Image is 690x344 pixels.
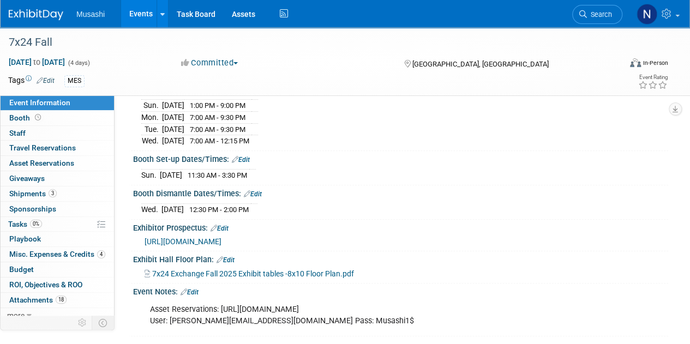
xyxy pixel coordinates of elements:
[32,58,42,67] span: to
[162,100,184,112] td: [DATE]
[76,10,105,19] span: Musashi
[92,316,115,330] td: Toggle Event Tabs
[9,143,76,152] span: Travel Reservations
[1,111,114,125] a: Booth
[412,60,548,68] span: [GEOGRAPHIC_DATA], [GEOGRAPHIC_DATA]
[9,250,105,258] span: Misc. Expenses & Credits
[8,57,65,67] span: [DATE] [DATE]
[133,151,668,165] div: Booth Set-up Dates/Times:
[141,123,162,135] td: Tue.
[1,232,114,246] a: Playbook
[190,113,245,122] span: 7:00 AM - 9:30 PM
[8,220,42,228] span: Tasks
[630,58,641,67] img: Format-Inperson.png
[572,5,622,24] a: Search
[587,10,612,19] span: Search
[1,156,114,171] a: Asset Reservations
[162,123,184,135] td: [DATE]
[1,186,114,201] a: Shipments3
[141,204,161,215] td: Wed.
[5,33,612,52] div: 7x24 Fall
[217,256,235,264] a: Edit
[56,295,67,304] span: 18
[9,129,26,137] span: Staff
[133,283,668,298] div: Event Notes:
[8,75,55,87] td: Tags
[73,316,92,330] td: Personalize Event Tab Strip
[181,288,199,296] a: Edit
[190,101,245,110] span: 1:00 PM - 9:00 PM
[97,250,105,258] span: 4
[142,299,562,331] div: Asset Reservations: [URL][DOMAIN_NAME] User: [PERSON_NAME][EMAIL_ADDRESS][DOMAIN_NAME] Pass: Musa...
[9,159,74,167] span: Asset Reservations
[232,156,250,164] a: Edit
[1,247,114,262] a: Misc. Expenses & Credits4
[1,202,114,216] a: Sponsorships
[141,170,160,181] td: Sun.
[133,220,668,234] div: Exhibitor Prospectus:
[189,206,249,214] span: 12:30 PM - 2:00 PM
[49,189,57,197] span: 3
[145,237,221,246] a: [URL][DOMAIN_NAME]
[162,135,184,147] td: [DATE]
[177,57,242,69] button: Committed
[1,262,114,277] a: Budget
[141,135,162,147] td: Wed.
[160,170,182,181] td: [DATE]
[1,126,114,141] a: Staff
[1,141,114,155] a: Travel Reservations
[37,77,55,85] a: Edit
[30,220,42,228] span: 0%
[145,269,354,278] a: 7x24 Exchange Fall 2025 Exhibit tables -8x10 Floor Plan.pdf
[133,185,668,200] div: Booth Dismantle Dates/Times:
[9,189,57,198] span: Shipments
[33,113,43,122] span: Booth not reserved yet
[1,95,114,110] a: Event Information
[637,4,657,25] img: Naman Buch
[7,311,25,319] span: more
[572,57,668,73] div: Event Format
[638,75,668,80] div: Event Rating
[9,9,63,20] img: ExhibitDay
[188,171,247,179] span: 11:30 AM - 3:30 PM
[141,112,162,124] td: Mon.
[643,59,668,67] div: In-Person
[162,112,184,124] td: [DATE]
[1,217,114,232] a: Tasks0%
[244,190,262,198] a: Edit
[9,204,56,213] span: Sponsorships
[1,171,114,186] a: Giveaways
[1,308,114,323] a: more
[67,59,90,67] span: (4 days)
[161,204,184,215] td: [DATE]
[141,100,162,112] td: Sun.
[190,137,249,145] span: 7:00 AM - 12:15 PM
[152,269,354,278] span: 7x24 Exchange Fall 2025 Exhibit tables -8x10 Floor Plan.pdf
[64,75,85,87] div: MES
[9,98,70,107] span: Event Information
[133,251,668,265] div: Exhibit Hall Floor Plan:
[1,293,114,307] a: Attachments18
[190,125,245,134] span: 7:00 AM - 9:30 PM
[9,234,41,243] span: Playbook
[9,174,45,183] span: Giveaways
[9,265,34,274] span: Budget
[9,113,43,122] span: Booth
[211,225,229,232] a: Edit
[1,277,114,292] a: ROI, Objectives & ROO
[9,295,67,304] span: Attachments
[9,280,82,289] span: ROI, Objectives & ROO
